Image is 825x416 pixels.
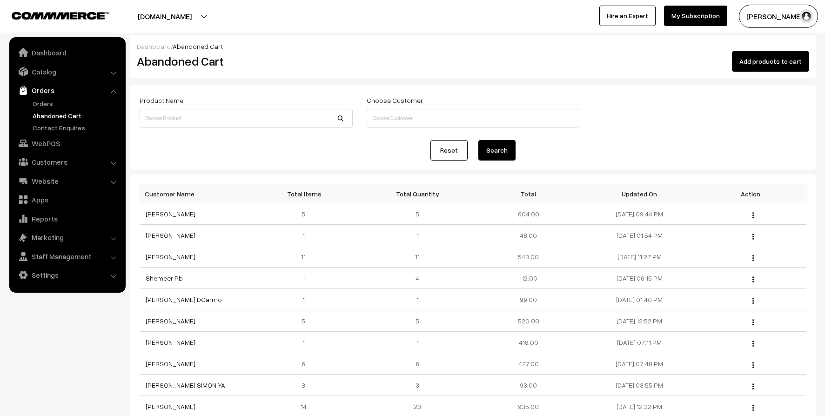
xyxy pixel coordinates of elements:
td: 6 [362,353,473,375]
a: [PERSON_NAME] [146,403,195,410]
td: 3 [362,375,473,396]
h2: Abandoned Cart [137,54,352,68]
td: [DATE] 03:55 PM [584,375,695,396]
td: 93.00 [473,375,584,396]
td: 1 [251,332,362,353]
td: [DATE] 07:11 PM [584,332,695,353]
img: user [799,9,813,23]
a: Website [12,173,122,189]
th: Total [473,184,584,203]
td: 112.00 [473,268,584,289]
td: [DATE] 01:54 PM [584,225,695,246]
a: Staff Management [12,248,122,265]
img: Menu [752,362,754,368]
a: Settings [12,267,122,283]
td: 1 [362,289,473,310]
td: 1 [251,268,362,289]
td: 11 [362,246,473,268]
img: Menu [752,255,754,261]
a: Catalog [12,63,122,80]
th: Updated On [584,184,695,203]
a: Orders [30,99,122,108]
td: 6 [251,353,362,375]
th: Total Quantity [362,184,473,203]
img: Menu [752,383,754,389]
a: [PERSON_NAME] [146,253,195,261]
img: Menu [752,276,754,282]
td: 418.00 [473,332,584,353]
a: [PERSON_NAME] [146,231,195,239]
img: Menu [752,319,754,325]
td: 427.00 [473,353,584,375]
td: 1 [362,225,473,246]
a: Contact Enquires [30,123,122,133]
a: [PERSON_NAME] SIMONIYA [146,381,225,389]
a: Reset [430,140,468,161]
td: 48.00 [473,225,584,246]
th: Total Items [251,184,362,203]
td: 520.00 [473,310,584,332]
label: Choose Customer [367,95,423,105]
td: [DATE] 09:44 PM [584,203,695,225]
td: 4 [362,268,473,289]
td: 99.00 [473,289,584,310]
a: Shemeer Pb [146,274,183,282]
td: 543.00 [473,246,584,268]
button: Search [478,140,516,161]
a: Apps [12,191,122,208]
a: [PERSON_NAME] [146,360,195,368]
img: Menu [752,341,754,347]
img: COMMMERCE [12,12,109,19]
a: COMMMERCE [12,9,93,20]
a: Abandoned Cart [30,111,122,121]
div: / [137,41,809,51]
img: Menu [752,405,754,411]
td: [DATE] 11:27 PM [584,246,695,268]
th: Action [695,184,806,203]
a: [PERSON_NAME] [146,210,195,218]
a: Orders [12,82,122,99]
td: 1 [251,225,362,246]
td: [DATE] 01:40 PM [584,289,695,310]
td: [DATE] 07:48 PM [584,353,695,375]
input: Choose Product [140,109,353,127]
a: Customers [12,154,122,170]
td: 3 [251,375,362,396]
a: Dashboard [137,42,171,50]
td: 5 [251,310,362,332]
td: [DATE] 06:15 PM [584,268,695,289]
a: WebPOS [12,135,122,152]
td: 11 [251,246,362,268]
th: Customer Name [140,184,251,203]
a: My Subscription [664,6,727,26]
label: Product Name [140,95,183,105]
a: Hire an Expert [599,6,656,26]
td: [DATE] 12:52 PM [584,310,695,332]
td: 5 [251,203,362,225]
img: Menu [752,212,754,218]
a: [PERSON_NAME] [146,317,195,325]
span: Abandoned Cart [173,42,223,50]
a: Dashboard [12,44,122,61]
td: 1 [251,289,362,310]
a: Reports [12,210,122,227]
a: Marketing [12,229,122,246]
button: Add products to cart [732,51,809,72]
input: Choose Customer [367,109,580,127]
td: 5 [362,310,473,332]
button: [PERSON_NAME]… [739,5,818,28]
td: 1 [362,332,473,353]
td: 5 [362,203,473,225]
img: Menu [752,234,754,240]
a: [PERSON_NAME] DCarmo [146,295,222,303]
td: 604.00 [473,203,584,225]
a: [PERSON_NAME] [146,338,195,346]
button: [DOMAIN_NAME] [105,5,224,28]
img: Menu [752,298,754,304]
